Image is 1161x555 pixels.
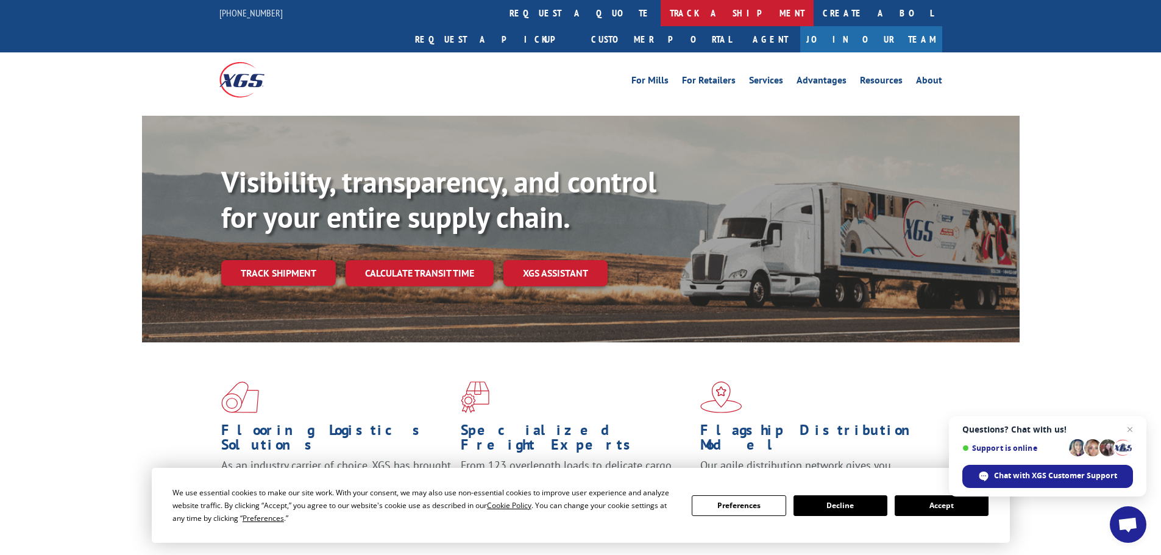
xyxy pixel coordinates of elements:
a: Calculate transit time [346,260,494,286]
span: Close chat [1123,422,1137,437]
img: xgs-icon-flagship-distribution-model-red [700,381,742,413]
div: Cookie Consent Prompt [152,468,1010,543]
a: For Mills [631,76,669,89]
a: Customer Portal [582,26,740,52]
img: xgs-icon-focused-on-flooring-red [461,381,489,413]
span: Our agile distribution network gives you nationwide inventory management on demand. [700,458,925,487]
a: About [916,76,942,89]
h1: Flooring Logistics Solutions [221,423,452,458]
h1: Specialized Freight Experts [461,423,691,458]
span: Cookie Policy [487,500,531,511]
a: Resources [860,76,903,89]
a: Join Our Team [800,26,942,52]
span: Questions? Chat with us! [962,425,1133,434]
b: Visibility, transparency, and control for your entire supply chain. [221,163,656,236]
a: XGS ASSISTANT [503,260,608,286]
a: Agent [740,26,800,52]
button: Preferences [692,495,786,516]
a: Advantages [797,76,847,89]
a: Request a pickup [406,26,582,52]
h1: Flagship Distribution Model [700,423,931,458]
a: [PHONE_NUMBER] [219,7,283,19]
div: Open chat [1110,506,1146,543]
button: Decline [794,495,887,516]
span: Support is online [962,444,1065,453]
div: We use essential cookies to make our site work. With your consent, we may also use non-essential ... [172,486,677,525]
a: Track shipment [221,260,336,286]
a: For Retailers [682,76,736,89]
span: Preferences [243,513,284,523]
button: Accept [895,495,989,516]
a: Services [749,76,783,89]
span: As an industry carrier of choice, XGS has brought innovation and dedication to flooring logistics... [221,458,451,501]
span: Chat with XGS Customer Support [994,470,1117,481]
div: Chat with XGS Customer Support [962,465,1133,488]
img: xgs-icon-total-supply-chain-intelligence-red [221,381,259,413]
p: From 123 overlength loads to delicate cargo, our experienced staff knows the best way to move you... [461,458,691,512]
